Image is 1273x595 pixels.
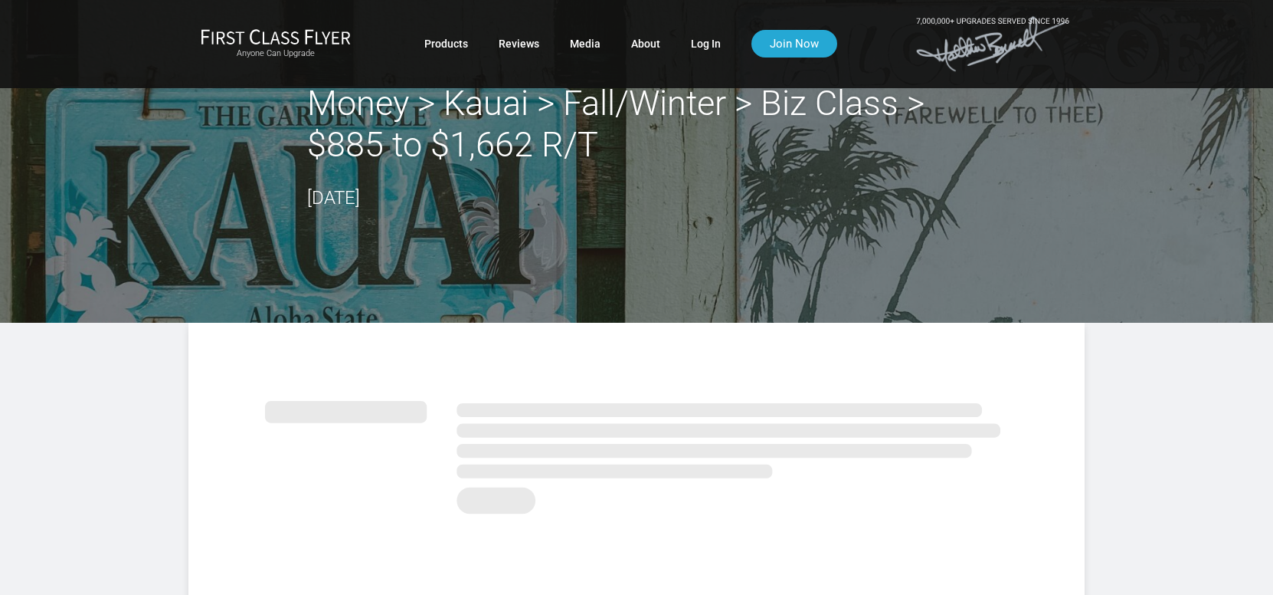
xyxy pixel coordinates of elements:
[201,28,351,59] a: First Class FlyerAnyone Can Upgrade
[307,83,966,166] h2: Money > Kauai > Fall/Winter > Biz Class > $885 to $1,662 R/T
[499,30,539,58] a: Reviews
[691,30,721,58] a: Log In
[424,30,468,58] a: Products
[201,48,351,59] small: Anyone Can Upgrade
[570,30,601,58] a: Media
[751,30,837,58] a: Join Now
[265,384,1008,523] img: summary.svg
[201,28,351,44] img: First Class Flyer
[307,187,360,209] time: [DATE]
[631,30,660,58] a: About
